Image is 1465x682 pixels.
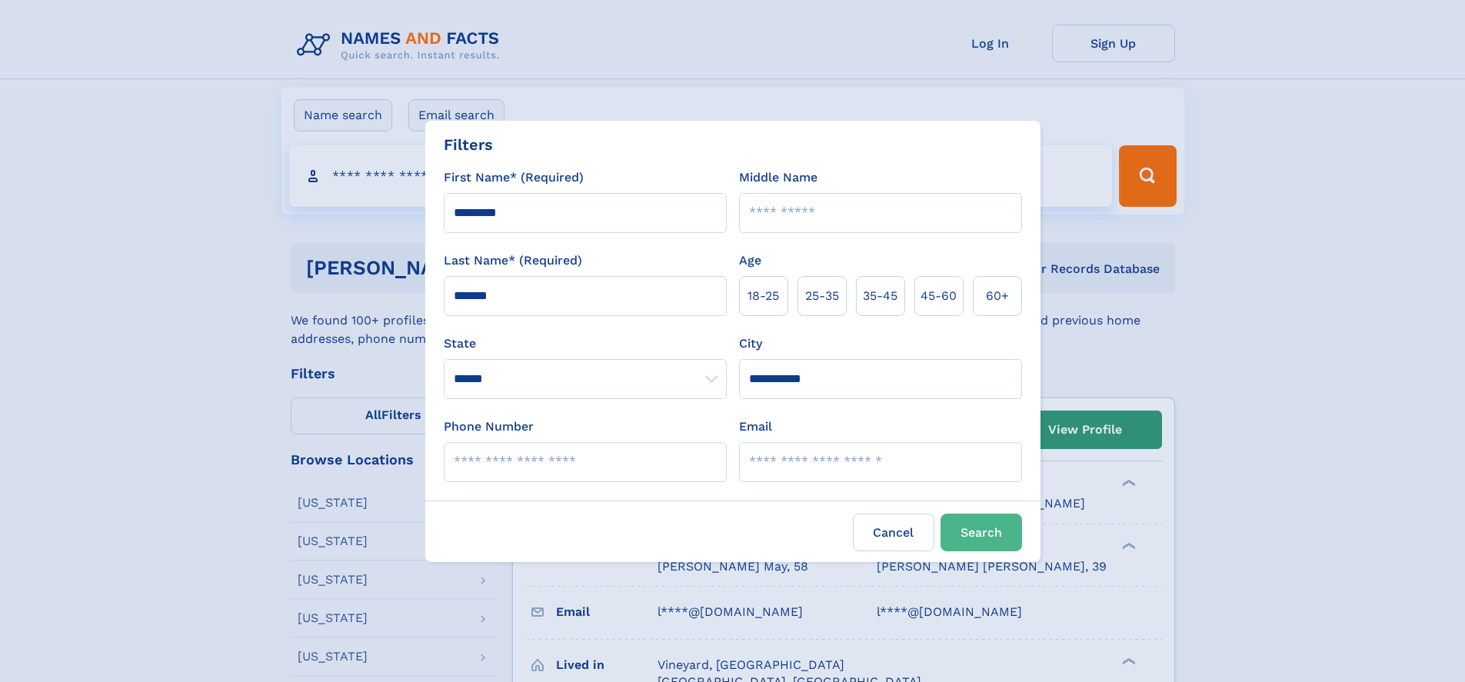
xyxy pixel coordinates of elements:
label: State [444,334,727,353]
label: Cancel [853,514,934,551]
label: Age [739,251,761,270]
label: Email [739,418,772,436]
div: Filters [444,133,493,156]
label: Phone Number [444,418,534,436]
label: Last Name* (Required) [444,251,582,270]
span: 25‑35 [805,287,839,305]
span: 45‑60 [921,287,957,305]
span: 35‑45 [863,287,897,305]
label: First Name* (Required) [444,168,584,187]
label: City [739,334,762,353]
span: 18‑25 [747,287,779,305]
button: Search [941,514,1022,551]
label: Middle Name [739,168,817,187]
span: 60+ [986,287,1009,305]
